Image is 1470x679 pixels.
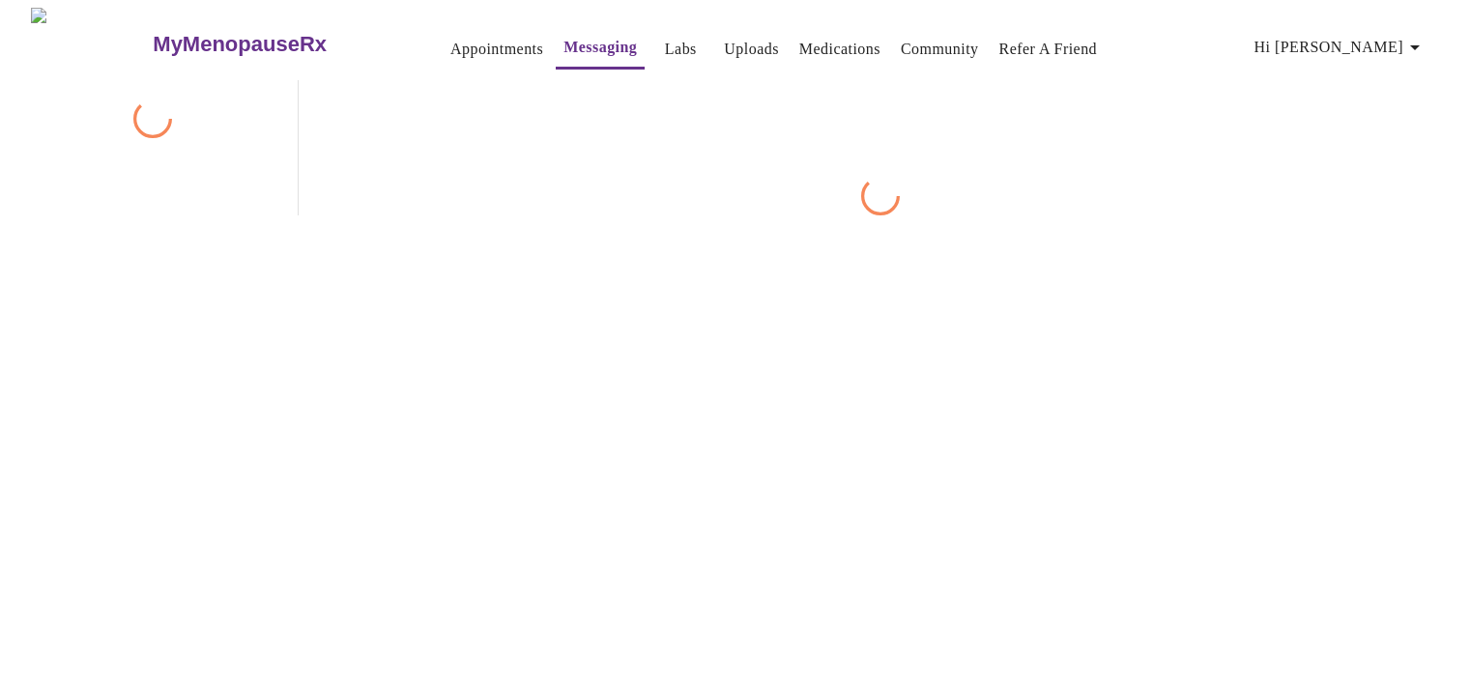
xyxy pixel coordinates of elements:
button: Hi [PERSON_NAME] [1247,28,1434,67]
a: Uploads [724,36,779,63]
button: Appointments [443,30,551,69]
a: Labs [665,36,697,63]
a: MyMenopauseRx [151,11,404,78]
button: Refer a Friend [992,30,1106,69]
button: Uploads [716,30,787,69]
button: Labs [649,30,711,69]
button: Medications [792,30,888,69]
h3: MyMenopauseRx [153,32,327,57]
a: Community [901,36,979,63]
a: Appointments [450,36,543,63]
button: Messaging [556,28,645,70]
span: Hi [PERSON_NAME] [1254,34,1427,61]
a: Messaging [563,34,637,61]
img: MyMenopauseRx Logo [31,8,151,80]
a: Medications [799,36,880,63]
a: Refer a Friend [999,36,1098,63]
button: Community [893,30,987,69]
